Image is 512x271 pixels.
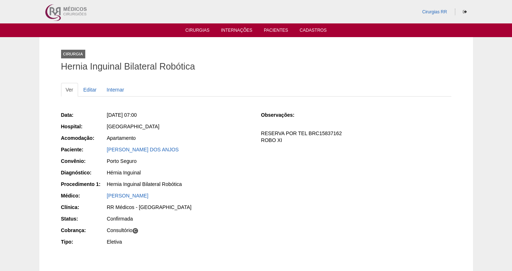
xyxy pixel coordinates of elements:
[107,227,251,234] div: Consultório
[61,111,106,119] div: Data:
[102,83,129,97] a: Internar
[61,83,78,97] a: Ver
[61,62,451,71] h1: Hernia Inguinal Bilateral Robótica
[463,10,467,14] i: Sair
[300,28,327,35] a: Cadastros
[107,238,251,245] div: Eletiva
[107,123,251,130] div: [GEOGRAPHIC_DATA]
[61,169,106,176] div: Diagnóstico:
[107,134,251,142] div: Apartamento
[61,192,106,199] div: Médico:
[107,215,251,222] div: Confirmada
[261,111,306,119] div: Observações:
[221,28,253,35] a: Internações
[61,227,106,234] div: Cobrança:
[185,28,210,35] a: Cirurgias
[107,169,251,176] div: Hérnia Inguinal
[79,83,102,97] a: Editar
[107,147,179,152] a: [PERSON_NAME] DOS ANJOS
[107,181,251,188] div: Hernia Inguinal Bilateral Robótica
[61,181,106,188] div: Procedimento 1:
[107,157,251,165] div: Porto Seguro
[61,157,106,165] div: Convênio:
[261,130,451,144] p: RESERVA POR TEL BRC15837162 ROBO XI
[61,204,106,211] div: Clínica:
[107,204,251,211] div: RR Médicos - [GEOGRAPHIC_DATA]
[61,146,106,153] div: Paciente:
[61,50,85,58] div: Cirurgia
[107,193,149,199] a: [PERSON_NAME]
[422,9,447,14] a: Cirurgias RR
[61,134,106,142] div: Acomodação:
[61,215,106,222] div: Status:
[61,238,106,245] div: Tipo:
[264,28,288,35] a: Pacientes
[61,123,106,130] div: Hospital:
[107,112,137,118] span: [DATE] 07:00
[132,228,138,234] span: C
